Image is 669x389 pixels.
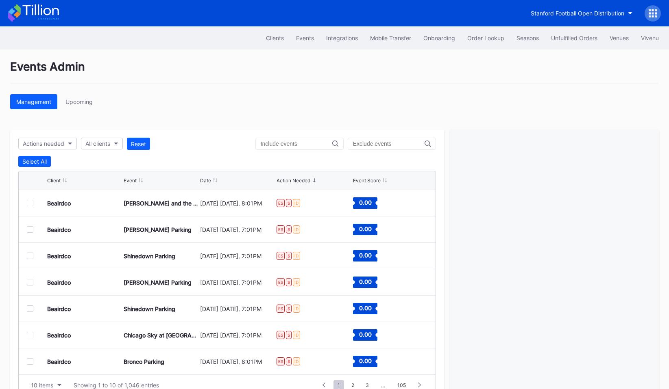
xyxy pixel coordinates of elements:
[277,177,310,184] div: Action Needed
[261,140,332,147] input: Include events
[18,156,51,167] button: Select All
[516,35,539,41] div: Seasons
[47,177,61,184] div: Client
[359,278,371,285] text: 0.00
[200,253,275,259] div: [DATE] [DATE], 7:01PM
[127,138,150,150] button: Reset
[359,305,371,311] text: 0.00
[277,225,285,233] div: ES
[293,252,300,260] div: ID
[359,199,371,206] text: 0.00
[200,332,275,339] div: [DATE] [DATE], 7:01PM
[293,357,300,365] div: ID
[65,98,93,105] div: Upcoming
[467,35,504,41] div: Order Lookup
[293,305,300,313] div: ID
[417,30,461,45] button: Onboarding
[124,332,198,339] div: Chicago Sky at [GEOGRAPHIC_DATA]
[277,199,285,207] div: ES
[124,253,175,259] div: Shinedown Parking
[461,30,510,45] button: Order Lookup
[200,200,275,207] div: [DATE] [DATE], 8:01PM
[23,140,64,147] div: Actions needed
[359,331,371,338] text: 0.00
[47,358,71,365] div: Beairdco
[124,279,192,286] div: [PERSON_NAME] Parking
[10,94,57,109] button: Management
[320,30,364,45] button: Integrations
[277,278,285,286] div: ES
[124,177,137,184] div: Event
[293,278,300,286] div: ID
[610,35,629,41] div: Venues
[286,199,292,207] div: $
[47,200,71,207] div: Beairdco
[266,35,284,41] div: Clients
[286,331,292,339] div: $
[353,140,425,147] input: Exclude events
[370,35,411,41] div: Mobile Transfer
[326,35,358,41] div: Integrations
[510,30,545,45] button: Seasons
[359,357,371,364] text: 0.00
[131,140,146,147] div: Reset
[10,60,659,84] div: Events Admin
[260,30,290,45] button: Clients
[375,382,392,389] div: ...
[353,177,381,184] div: Event Score
[18,138,77,149] button: Actions needed
[124,226,192,233] div: [PERSON_NAME] Parking
[364,30,417,45] button: Mobile Transfer
[277,331,285,339] div: ES
[286,305,292,313] div: $
[200,226,275,233] div: [DATE] [DATE], 7:01PM
[124,358,164,365] div: Bronco Parking
[85,140,110,147] div: All clients
[277,305,285,313] div: ES
[200,305,275,312] div: [DATE] [DATE], 7:01PM
[81,138,123,149] button: All clients
[635,30,665,45] button: Vivenu
[31,382,53,389] div: 10 items
[286,225,292,233] div: $
[277,252,285,260] div: ES
[531,10,624,17] div: Stanford Football Open Distribution
[200,279,275,286] div: [DATE] [DATE], 7:01PM
[359,225,371,232] text: 0.00
[551,35,597,41] div: Unfulfilled Orders
[290,30,320,45] button: Events
[277,357,285,365] div: ES
[124,200,198,207] div: [PERSON_NAME] and the Destroyers Parking
[641,35,659,41] div: Vivenu
[525,6,638,21] button: Stanford Football Open Distribution
[293,199,300,207] div: ID
[47,279,71,286] div: Beairdco
[423,35,455,41] div: Onboarding
[47,226,71,233] div: Beairdco
[47,332,71,339] div: Beairdco
[545,30,604,45] a: Unfulfilled Orders
[74,382,159,389] div: Showing 1 to 10 of 1,046 entries
[296,35,314,41] div: Events
[604,30,635,45] button: Venues
[359,252,371,259] text: 0.00
[293,331,300,339] div: ID
[293,225,300,233] div: ID
[59,94,99,109] button: Upcoming
[124,305,175,312] div: Shinedown Parking
[286,357,292,365] div: $
[22,158,47,165] div: Select All
[47,253,71,259] div: Beairdco
[200,177,211,184] div: Date
[16,98,51,105] div: Management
